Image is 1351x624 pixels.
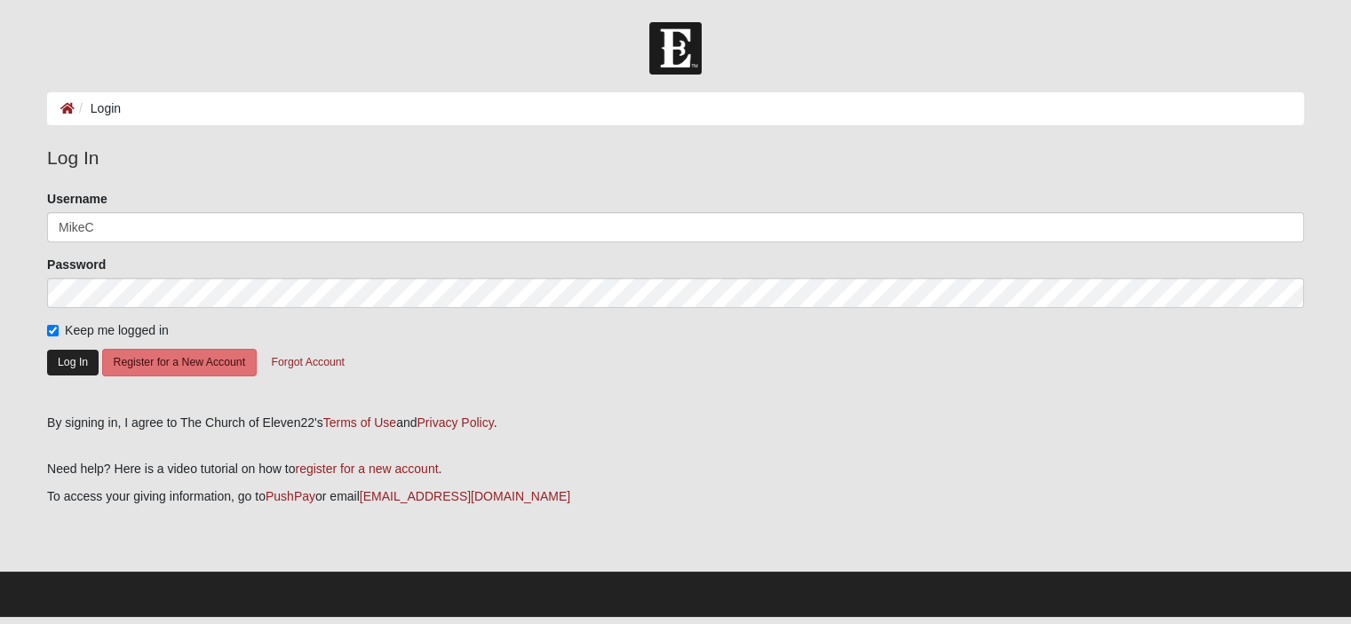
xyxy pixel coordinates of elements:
button: Forgot Account [260,349,356,376]
a: PushPay [266,489,315,503]
legend: Log In [47,144,1304,172]
img: Church of Eleven22 Logo [649,22,702,75]
a: Terms of Use [323,415,396,430]
p: To access your giving information, go to or email [47,487,1304,506]
label: Password [47,256,106,273]
div: By signing in, I agree to The Church of Eleven22's and . [47,414,1304,432]
a: Privacy Policy [417,415,493,430]
label: Username [47,190,107,208]
span: Keep me logged in [65,323,169,337]
input: Keep me logged in [47,325,59,336]
p: Need help? Here is a video tutorial on how to . [47,460,1304,478]
a: register for a new account [295,462,438,476]
button: Log In [47,350,99,375]
a: [EMAIL_ADDRESS][DOMAIN_NAME] [360,489,570,503]
li: Login [75,99,121,118]
button: Register for a New Account [102,349,257,376]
